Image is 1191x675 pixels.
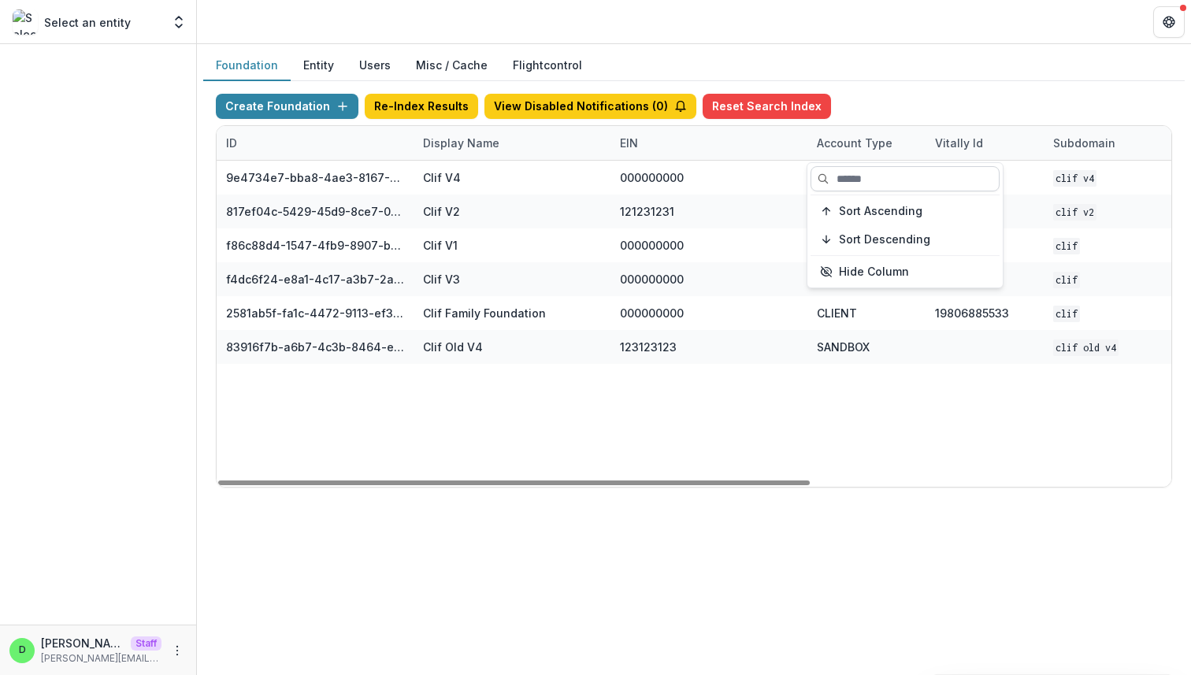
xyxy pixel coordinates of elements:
[926,135,992,151] div: Vitally Id
[226,237,404,254] div: f86c88d4-1547-4fb9-8907-bae4fbf8c004
[811,259,1000,284] button: Hide Column
[807,126,926,160] div: Account Type
[1053,306,1080,322] code: clif
[19,645,26,655] div: Divyansh
[610,126,807,160] div: EIN
[131,636,161,651] p: Staff
[935,305,1009,321] div: 19806885533
[226,169,404,186] div: 9e4734e7-bba8-4ae3-8167-95d86cec7b4b
[423,339,483,355] div: Clif Old V4
[423,169,461,186] div: Clif V4
[203,50,291,81] button: Foundation
[13,9,38,35] img: Select an entity
[365,94,478,119] button: Re-Index Results
[226,271,404,287] div: f4dc6f24-e8a1-4c17-a3b7-2a7a5a691348
[1053,272,1080,288] code: clif
[423,203,460,220] div: Clif V2
[414,126,610,160] div: Display Name
[1153,6,1185,38] button: Get Help
[620,237,684,254] div: 000000000
[839,205,922,218] span: Sort Ascending
[610,135,647,151] div: EIN
[513,57,582,73] a: Flightcontrol
[811,227,1000,252] button: Sort Descending
[217,126,414,160] div: ID
[41,635,124,651] p: [PERSON_NAME]
[1053,238,1080,254] code: clif
[926,126,1044,160] div: Vitally Id
[620,203,674,220] div: 121231231
[168,6,190,38] button: Open entity switcher
[44,14,131,31] p: Select an entity
[703,94,831,119] button: Reset Search Index
[817,339,870,355] div: SANDBOX
[817,305,857,321] div: CLIENT
[811,198,1000,224] button: Sort Ascending
[347,50,403,81] button: Users
[620,339,677,355] div: 123123123
[1053,204,1096,221] code: Clif V2
[839,233,930,247] span: Sort Descending
[226,305,404,321] div: 2581ab5f-fa1c-4472-9113-ef3cc15b9ac9
[1044,126,1162,160] div: Subdomain
[423,271,460,287] div: Clif V3
[291,50,347,81] button: Entity
[423,305,546,321] div: Clif Family Foundation
[226,203,404,220] div: 817ef04c-5429-45d9-8ce7-037db1fdc140
[1044,135,1125,151] div: Subdomain
[41,651,161,666] p: [PERSON_NAME][EMAIL_ADDRESS][DOMAIN_NAME]
[403,50,500,81] button: Misc / Cache
[1053,339,1119,356] code: Clif Old V4
[414,135,509,151] div: Display Name
[1053,170,1096,187] code: Clif V4
[168,641,187,660] button: More
[620,271,684,287] div: 000000000
[216,94,358,119] button: Create Foundation
[423,237,458,254] div: Clif V1
[217,135,247,151] div: ID
[620,305,684,321] div: 000000000
[807,135,902,151] div: Account Type
[484,94,696,119] button: View Disabled Notifications (0)
[620,169,684,186] div: 000000000
[226,339,404,355] div: 83916f7b-a6b7-4c3b-8464-e591b5600a64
